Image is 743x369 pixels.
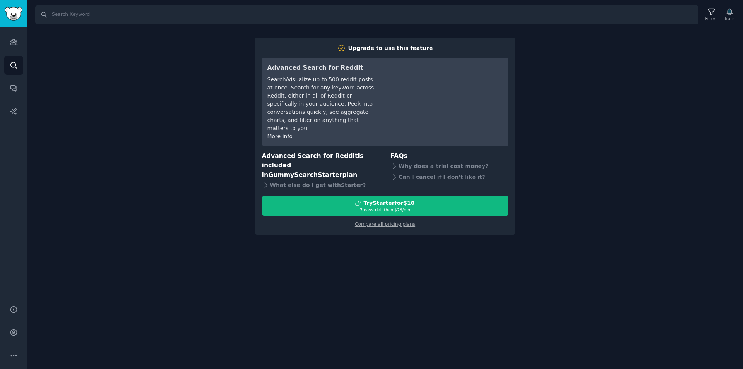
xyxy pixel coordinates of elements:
[267,76,376,132] div: Search/visualize up to 500 reddit posts at once. Search for any keyword across Reddit, either in ...
[262,151,380,180] h3: Advanced Search for Reddit is included in plan
[355,221,415,227] a: Compare all pricing plans
[348,44,433,52] div: Upgrade to use this feature
[35,5,698,24] input: Search Keyword
[268,171,342,178] span: GummySearch Starter
[262,207,508,213] div: 7 days trial, then $ 29 /mo
[705,16,717,21] div: Filters
[267,63,376,73] h3: Advanced Search for Reddit
[387,63,503,121] iframe: YouTube video player
[390,151,508,161] h3: FAQs
[390,172,508,182] div: Can I cancel if I don't like it?
[262,196,508,216] button: TryStarterfor$107 daystrial, then $29/mo
[390,161,508,172] div: Why does a trial cost money?
[267,133,293,139] a: More info
[262,180,380,191] div: What else do I get with Starter ?
[5,7,22,21] img: GummySearch logo
[363,199,414,207] div: Try Starter for $10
